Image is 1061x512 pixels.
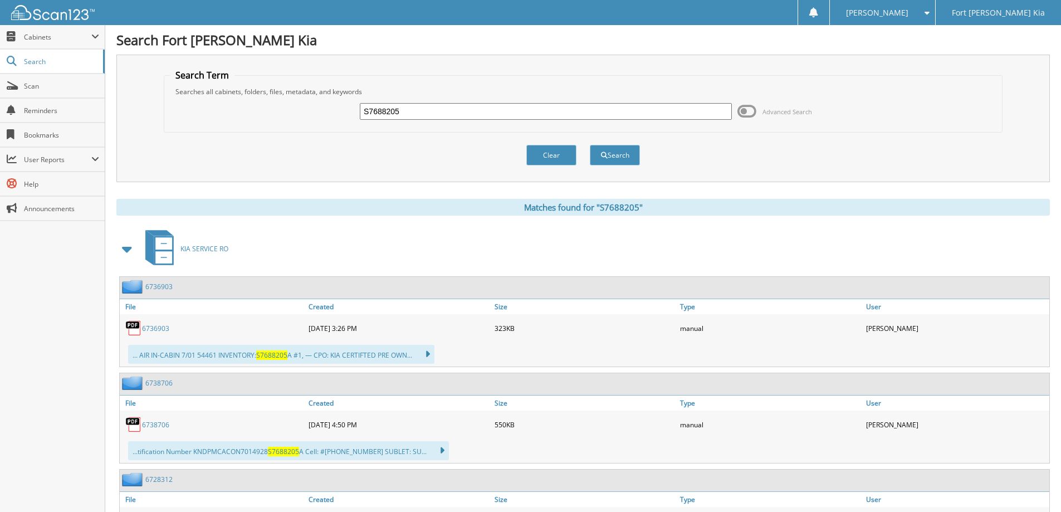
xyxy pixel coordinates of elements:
[180,244,228,253] span: KIA SERVICE RO
[24,204,99,213] span: Announcements
[952,9,1045,16] span: Fort [PERSON_NAME] Kia
[11,5,95,20] img: scan123-logo-white.svg
[24,106,99,115] span: Reminders
[142,420,169,430] a: 6738706
[128,345,434,364] div: ... AIR IN-CABIN 7/01 54461 INVENTORY: A #1, — CPO: KIA CERTIFTED PRE OWN...
[677,492,863,507] a: Type
[24,81,99,91] span: Scan
[306,317,492,339] div: [DATE] 3:26 PM
[846,9,908,16] span: [PERSON_NAME]
[762,108,812,116] span: Advanced Search
[145,475,173,484] a: 6728312
[122,280,145,294] img: folder2.png
[256,350,287,360] span: S7688205
[863,299,1049,314] a: User
[492,413,678,436] div: 550KB
[24,57,97,66] span: Search
[863,413,1049,436] div: [PERSON_NAME]
[125,416,142,433] img: PDF.png
[677,413,863,436] div: manual
[492,317,678,339] div: 323KB
[128,441,449,460] div: ...tification Number KNDPMCACON7014928 A Cell: #[PHONE_NUMBER] SUBLET: SU...
[268,447,299,456] span: S7688205
[1005,459,1061,512] iframe: Chat Widget
[116,199,1050,216] div: Matches found for "S7688205"
[122,472,145,486] img: folder2.png
[125,320,142,337] img: PDF.png
[863,317,1049,339] div: [PERSON_NAME]
[677,299,863,314] a: Type
[145,378,173,388] a: 6738706
[122,376,145,390] img: folder2.png
[677,317,863,339] div: manual
[139,227,228,271] a: KIA SERVICE RO
[306,299,492,314] a: Created
[492,492,678,507] a: Size
[116,31,1050,49] h1: Search Fort [PERSON_NAME] Kia
[24,155,91,164] span: User Reports
[24,32,91,42] span: Cabinets
[142,324,169,333] a: 6736903
[24,130,99,140] span: Bookmarks
[306,492,492,507] a: Created
[120,492,306,507] a: File
[306,396,492,411] a: Created
[863,492,1049,507] a: User
[526,145,576,165] button: Clear
[492,299,678,314] a: Size
[120,396,306,411] a: File
[492,396,678,411] a: Size
[24,179,99,189] span: Help
[306,413,492,436] div: [DATE] 4:50 PM
[170,87,996,96] div: Searches all cabinets, folders, files, metadata, and keywords
[120,299,306,314] a: File
[590,145,640,165] button: Search
[170,69,234,81] legend: Search Term
[863,396,1049,411] a: User
[145,282,173,291] a: 6736903
[677,396,863,411] a: Type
